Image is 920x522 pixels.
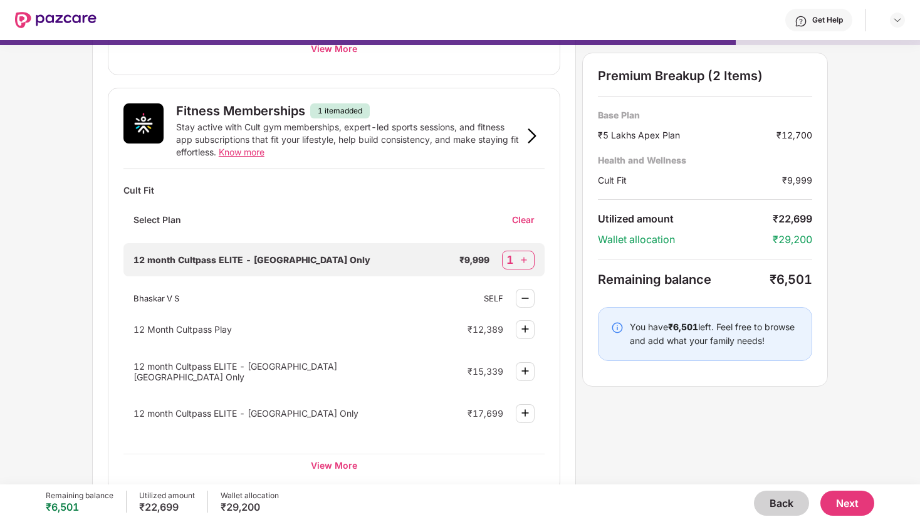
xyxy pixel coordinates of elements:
[123,179,545,201] div: Cult Fit
[176,103,305,118] div: Fitness Memberships
[518,254,530,266] img: svg+xml;base64,PHN2ZyBpZD0iUGx1cy0zMngzMiIgeG1sbnM9Imh0dHA6Ly93d3cudzMub3JnLzIwMDAvc3ZnIiB3aWR0aD...
[133,293,471,303] div: Bhaskar V S
[133,361,337,382] span: 12 month Cultpass ELITE - [GEOGRAPHIC_DATA] [GEOGRAPHIC_DATA] Only
[221,501,279,513] div: ₹29,200
[773,212,812,226] div: ₹22,699
[512,214,545,226] div: Clear
[506,253,514,268] div: 1
[123,37,545,60] div: View More
[776,128,812,142] div: ₹12,700
[782,174,812,187] div: ₹9,999
[630,320,799,348] div: You have left. Feel free to browse and add what your family needs!
[518,291,533,306] img: svg+xml;base64,PHN2ZyBpZD0iTWludXMtMzJ4MzIiIHhtbG5zPSJodHRwOi8vd3d3LnczLm9yZy8yMDAwL3N2ZyIgd2lkdG...
[598,128,776,142] div: ₹5 Lakhs Apex Plan
[518,321,533,337] img: svg+xml;base64,PHN2ZyBpZD0iUGx1cy0zMngzMiIgeG1sbnM9Imh0dHA6Ly93d3cudzMub3JnLzIwMDAvc3ZnIiB3aWR0aD...
[518,405,533,420] img: svg+xml;base64,PHN2ZyBpZD0iUGx1cy0zMngzMiIgeG1sbnM9Imh0dHA6Ly93d3cudzMub3JnLzIwMDAvc3ZnIiB3aWR0aD...
[139,501,195,513] div: ₹22,699
[176,121,520,159] div: Stay active with Cult gym memberships, expert-led sports sessions, and fitness app subscriptions ...
[773,233,812,246] div: ₹29,200
[892,15,902,25] img: svg+xml;base64,PHN2ZyBpZD0iRHJvcGRvd24tMzJ4MzIiIHhtbG5zPSJodHRwOi8vd3d3LnczLm9yZy8yMDAwL3N2ZyIgd2...
[133,408,358,419] span: 12 month Cultpass ELITE - [GEOGRAPHIC_DATA] Only
[123,454,545,476] div: View More
[459,254,489,265] div: ₹9,999
[133,324,232,335] span: 12 Month Cultpass Play
[812,15,843,25] div: Get Help
[221,491,279,501] div: Wallet allocation
[525,128,540,144] img: svg+xml;base64,PHN2ZyB3aWR0aD0iOSIgaGVpZ2h0PSIxNiIgdmlld0JveD0iMCAwIDkgMTYiIGZpbGw9Im5vbmUiIHhtbG...
[123,103,164,144] img: Fitness Memberships
[46,501,113,513] div: ₹6,501
[468,408,503,419] div: ₹17,699
[219,147,264,157] span: Know more
[598,233,773,246] div: Wallet allocation
[611,321,624,334] img: svg+xml;base64,PHN2ZyBpZD0iSW5mby0yMHgyMCIgeG1sbnM9Imh0dHA6Ly93d3cudzMub3JnLzIwMDAvc3ZnIiB3aWR0aD...
[46,491,113,501] div: Remaining balance
[754,491,809,516] button: Back
[795,15,807,28] img: svg+xml;base64,PHN2ZyBpZD0iSGVscC0zMngzMiIgeG1sbnM9Imh0dHA6Ly93d3cudzMub3JnLzIwMDAvc3ZnIiB3aWR0aD...
[310,103,370,118] div: 1 item added
[123,214,191,236] div: Select Plan
[598,109,812,121] div: Base Plan
[133,254,370,265] span: 12 month Cultpass ELITE - [GEOGRAPHIC_DATA] Only
[668,321,698,332] b: ₹6,501
[820,491,874,516] button: Next
[484,293,503,303] div: SELF
[598,272,770,287] div: Remaining balance
[468,324,503,335] div: ₹12,389
[598,68,812,83] div: Premium Breakup (2 Items)
[598,174,782,187] div: Cult Fit
[139,491,195,501] div: Utilized amount
[468,366,503,377] div: ₹15,339
[770,272,812,287] div: ₹6,501
[15,12,97,28] img: New Pazcare Logo
[598,154,812,166] div: Health and Wellness
[518,363,533,378] img: svg+xml;base64,PHN2ZyBpZD0iUGx1cy0zMngzMiIgeG1sbnM9Imh0dHA6Ly93d3cudzMub3JnLzIwMDAvc3ZnIiB3aWR0aD...
[598,212,773,226] div: Utilized amount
